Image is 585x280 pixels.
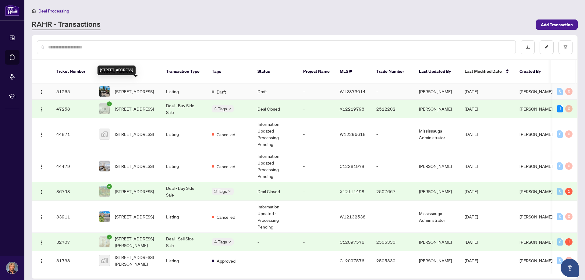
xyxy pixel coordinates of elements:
[519,258,552,263] span: [PERSON_NAME]
[217,88,226,95] span: Draft
[519,239,552,245] span: [PERSON_NAME]
[51,150,94,182] td: 44479
[214,188,227,195] span: 3 Tags
[515,60,551,83] th: Created By
[253,233,298,251] td: -
[557,257,563,264] div: 0
[340,131,366,137] span: W12296618
[37,212,47,222] button: Logo
[207,60,253,83] th: Tags
[217,214,235,220] span: Cancelled
[465,163,478,169] span: [DATE]
[161,60,207,83] th: Transaction Type
[107,235,112,239] span: check-circle
[298,251,335,270] td: -
[371,60,414,83] th: Trade Number
[51,251,94,270] td: 31738
[465,239,478,245] span: [DATE]
[414,118,460,150] td: Mississauga Administrator
[465,106,478,112] span: [DATE]
[97,66,136,75] div: [STREET_ADDRESS]
[161,201,207,233] td: Listing
[99,211,110,222] img: thumbnail-img
[217,163,235,170] span: Cancelled
[99,237,110,247] img: thumbnail-img
[115,188,154,195] span: [STREET_ADDRESS]
[37,129,47,139] button: Logo
[115,213,154,220] span: [STREET_ADDRESS]
[565,188,573,195] div: 1
[414,83,460,100] td: [PERSON_NAME]
[161,182,207,201] td: Deal - Buy Side Sale
[563,45,568,49] span: filter
[340,189,364,194] span: X12111498
[544,45,549,49] span: edit
[298,83,335,100] td: -
[161,83,207,100] td: Listing
[414,233,460,251] td: [PERSON_NAME]
[414,100,460,118] td: [PERSON_NAME]
[565,213,573,220] div: 0
[558,40,573,54] button: filter
[37,237,47,247] button: Logo
[371,201,414,233] td: -
[371,233,414,251] td: 2505330
[298,182,335,201] td: -
[39,107,44,112] img: Logo
[536,19,578,30] button: Add Transaction
[565,105,573,112] div: 0
[335,60,371,83] th: MLS #
[519,189,552,194] span: [PERSON_NAME]
[39,259,44,264] img: Logo
[561,259,579,277] button: Open asap
[39,215,44,220] img: Logo
[414,201,460,233] td: Mississauga Administrator
[51,100,94,118] td: 47258
[51,201,94,233] td: 33911
[298,100,335,118] td: -
[253,150,298,182] td: Information Updated - Processing Pending
[565,88,573,95] div: 0
[557,188,563,195] div: 0
[519,214,552,219] span: [PERSON_NAME]
[99,161,110,171] img: thumbnail-img
[465,189,478,194] span: [DATE]
[217,131,235,138] span: Cancelled
[161,118,207,150] td: Listing
[540,40,554,54] button: edit
[519,89,552,94] span: [PERSON_NAME]
[228,107,231,110] span: down
[521,40,535,54] button: download
[37,256,47,265] button: Logo
[5,5,19,16] img: logo
[37,104,47,114] button: Logo
[99,104,110,114] img: thumbnail-img
[298,150,335,182] td: -
[214,105,227,112] span: 4 Tags
[298,118,335,150] td: -
[51,60,94,83] th: Ticket Number
[371,83,414,100] td: -
[37,87,47,96] button: Logo
[557,130,563,138] div: 0
[414,182,460,201] td: [PERSON_NAME]
[253,100,298,118] td: Deal Closed
[161,100,207,118] td: Deal - Buy Side Sale
[253,60,298,83] th: Status
[39,90,44,94] img: Logo
[541,20,573,30] span: Add Transaction
[37,186,47,196] button: Logo
[371,100,414,118] td: 2512202
[51,182,94,201] td: 36798
[38,8,69,14] span: Deal Processing
[99,186,110,197] img: thumbnail-img
[39,132,44,137] img: Logo
[465,89,478,94] span: [DATE]
[107,184,112,189] span: check-circle
[519,131,552,137] span: [PERSON_NAME]
[414,251,460,270] td: [PERSON_NAME]
[39,190,44,194] img: Logo
[298,60,335,83] th: Project Name
[340,163,364,169] span: C12281979
[460,60,515,83] th: Last Modified Date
